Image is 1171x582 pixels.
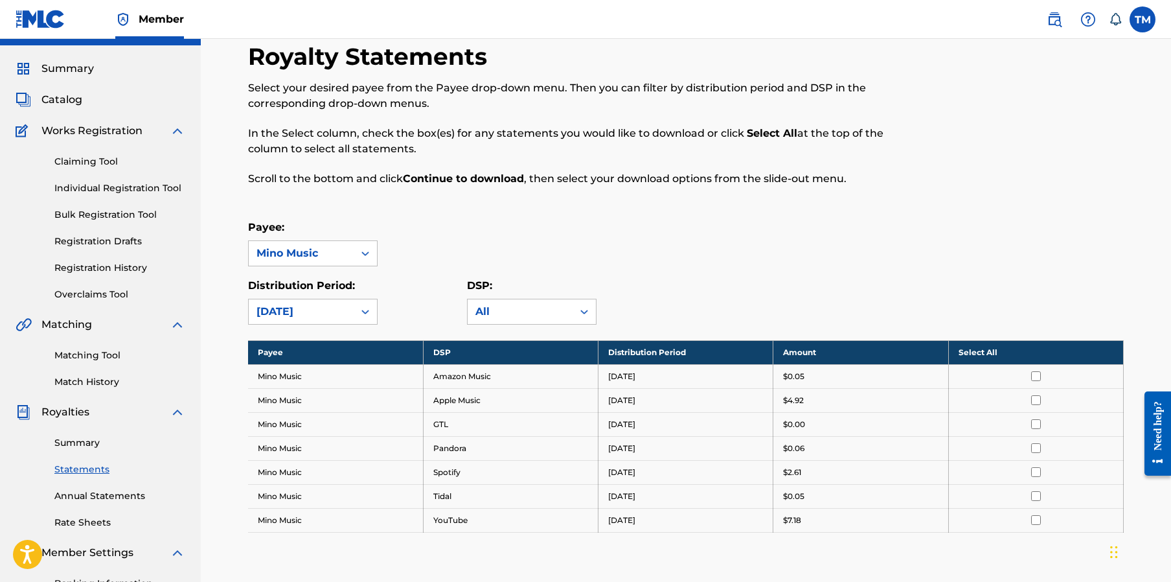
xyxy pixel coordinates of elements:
[783,419,805,430] p: $0.00
[170,404,185,420] img: expand
[598,460,773,484] td: [DATE]
[54,516,185,530] a: Rate Sheets
[467,279,492,292] label: DSP:
[783,467,801,478] p: $2.61
[598,484,773,508] td: [DATE]
[423,340,598,364] th: DSP
[248,436,423,460] td: Mino Music
[773,340,948,364] th: Amount
[423,460,598,484] td: Spotify
[423,412,598,436] td: GTL
[598,340,773,364] th: Distribution Period
[598,412,773,436] td: [DATE]
[1075,6,1101,32] div: Help
[1130,6,1155,32] div: User Menu
[16,317,32,332] img: Matching
[16,92,31,108] img: Catalog
[170,545,185,561] img: expand
[248,388,423,412] td: Mino Music
[248,412,423,436] td: Mino Music
[16,61,94,76] a: SummarySummary
[41,92,82,108] span: Catalog
[139,12,184,27] span: Member
[783,395,804,406] p: $4.92
[598,364,773,388] td: [DATE]
[248,126,922,157] p: In the Select column, check the box(es) for any statements you would like to download or click at...
[41,545,133,561] span: Member Settings
[948,340,1123,364] th: Select All
[248,171,922,187] p: Scroll to the bottom and click , then select your download options from the slide-out menu.
[423,388,598,412] td: Apple Music
[54,436,185,450] a: Summary
[41,404,89,420] span: Royalties
[41,61,94,76] span: Summary
[256,304,346,320] div: [DATE]
[747,127,797,139] strong: Select All
[248,364,423,388] td: Mino Music
[783,491,804,502] p: $0.05
[248,508,423,532] td: Mino Music
[783,443,804,454] p: $0.06
[423,508,598,532] td: YouTube
[256,246,346,261] div: Mino Music
[1041,6,1067,32] a: Public Search
[1080,12,1096,27] img: help
[248,484,423,508] td: Mino Music
[16,92,82,108] a: CatalogCatalog
[783,371,804,382] p: $0.05
[1109,13,1122,26] div: Notifications
[1110,533,1118,572] div: Drag
[115,12,131,27] img: Top Rightsholder
[170,317,185,332] img: expand
[54,261,185,275] a: Registration History
[1106,520,1171,582] iframe: Chat Widget
[423,436,598,460] td: Pandora
[54,288,185,301] a: Overclaims Tool
[54,235,185,248] a: Registration Drafts
[248,279,355,292] label: Distribution Period:
[54,489,185,503] a: Annual Statements
[54,463,185,476] a: Statements
[475,304,565,320] div: All
[54,181,185,195] a: Individual Registration Tool
[598,508,773,532] td: [DATE]
[1135,382,1171,486] iframe: Resource Center
[16,123,32,139] img: Works Registration
[423,364,598,388] td: Amazon Music
[41,123,142,139] span: Works Registration
[170,123,185,139] img: expand
[783,515,801,526] p: $7.18
[54,155,185,169] a: Claiming Tool
[41,317,92,332] span: Matching
[16,10,65,29] img: MLC Logo
[54,375,185,389] a: Match History
[248,460,423,484] td: Mino Music
[248,80,922,111] p: Select your desired payee from the Payee drop-down menu. Then you can filter by distribution peri...
[423,484,598,508] td: Tidal
[248,221,284,233] label: Payee:
[598,388,773,412] td: [DATE]
[403,172,524,185] strong: Continue to download
[54,349,185,362] a: Matching Tool
[16,61,31,76] img: Summary
[1047,12,1062,27] img: search
[16,404,31,420] img: Royalties
[248,42,494,71] h2: Royalty Statements
[598,436,773,460] td: [DATE]
[54,208,185,222] a: Bulk Registration Tool
[248,340,423,364] th: Payee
